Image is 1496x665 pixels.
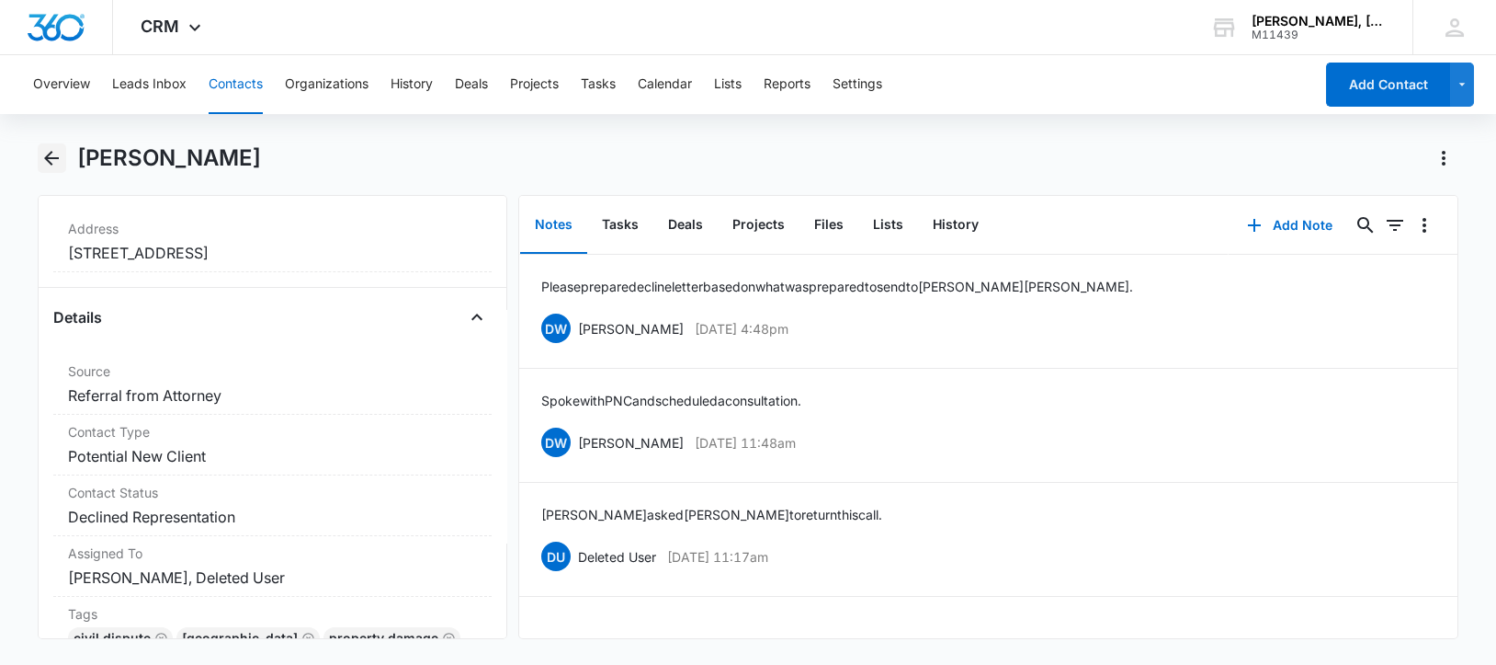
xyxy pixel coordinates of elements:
[541,505,882,524] p: [PERSON_NAME] asked [PERSON_NAME] to return this call.
[714,55,742,114] button: Lists
[68,242,478,264] dd: [STREET_ADDRESS]
[53,536,493,597] div: Assigned To[PERSON_NAME], Deleted User
[68,506,478,528] dd: Declined Representation
[53,306,102,328] h4: Details
[68,567,478,589] dd: [PERSON_NAME], Deleted User
[1429,143,1458,173] button: Actions
[695,319,788,338] p: [DATE] 4:48pm
[53,354,493,415] div: SourceReferral from Attorney
[541,542,571,571] span: DU
[858,197,918,254] button: Lists
[918,197,993,254] button: History
[68,219,478,238] label: Address
[209,55,263,114] button: Contacts
[301,632,314,645] button: Remove
[77,144,261,172] h1: [PERSON_NAME]
[176,627,320,649] div: [GEOGRAPHIC_DATA]
[154,632,167,645] button: Remove
[1326,63,1450,107] button: Add Contact
[541,428,571,457] span: DW
[653,197,718,254] button: Deals
[581,55,616,114] button: Tasks
[68,604,478,624] label: Tags
[695,433,796,453] p: [DATE] 11:48am
[578,433,684,453] p: [PERSON_NAME]
[520,197,587,254] button: Notes
[112,55,187,114] button: Leads Inbox
[1229,203,1351,247] button: Add Note
[1252,29,1386,41] div: account id
[323,627,460,649] div: Property Damage
[578,547,656,567] p: Deleted User
[799,197,858,254] button: Files
[68,483,478,502] label: Contact Status
[442,632,455,645] button: Remove
[53,212,493,272] div: Address[STREET_ADDRESS]
[68,544,478,563] label: Assigned To
[1410,211,1439,240] button: Overflow Menu
[1380,211,1410,240] button: Filters
[53,476,493,536] div: Contact StatusDeclined Representation
[833,55,882,114] button: Settings
[68,384,478,407] dd: Referral from Attorney
[38,143,66,173] button: Back
[510,55,559,114] button: Projects
[578,319,684,338] p: [PERSON_NAME]
[68,627,173,649] div: Civil Dispute
[587,197,653,254] button: Tasks
[68,361,478,381] label: Source
[53,597,493,665] div: TagsCivil DisputeRemove[GEOGRAPHIC_DATA]RemoveProperty DamageRemove
[141,17,179,36] span: CRM
[1252,14,1386,29] div: account name
[391,55,433,114] button: History
[667,547,768,567] p: [DATE] 11:17am
[718,197,799,254] button: Projects
[455,55,488,114] button: Deals
[285,55,368,114] button: Organizations
[1351,211,1380,240] button: Search...
[462,303,492,332] button: Close
[68,422,478,441] label: Contact Type
[53,415,493,476] div: Contact TypePotential New Client
[541,277,1133,296] p: Please prepare decline letter based on what was prepared to send to [PERSON_NAME] [PERSON_NAME].
[541,314,571,343] span: DW
[764,55,810,114] button: Reports
[68,445,478,467] dd: Potential New Client
[541,391,801,410] p: Spoke with PNC and scheduled a consultation.
[638,55,692,114] button: Calendar
[33,55,90,114] button: Overview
